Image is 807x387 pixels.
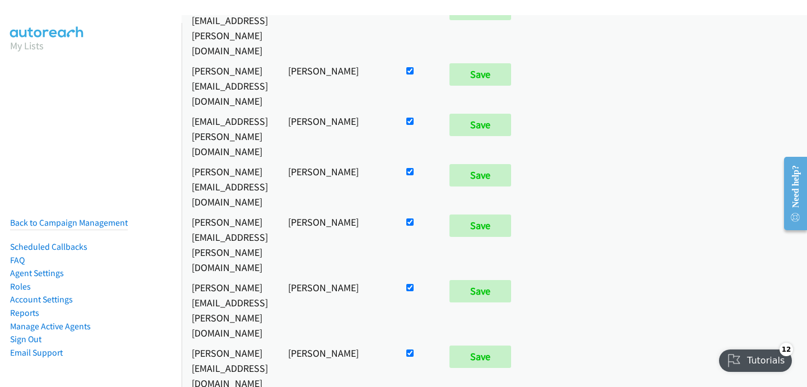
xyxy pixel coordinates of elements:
a: Back to Campaign Management [10,217,128,228]
a: Sign Out [10,334,41,344]
td: [PERSON_NAME][EMAIL_ADDRESS][PERSON_NAME][DOMAIN_NAME] [182,277,278,343]
iframe: Checklist [712,338,799,379]
input: Save [449,346,511,368]
td: [PERSON_NAME] [278,60,394,111]
a: Manage Active Agents [10,321,91,332]
td: [PERSON_NAME] [278,161,394,212]
iframe: Resource Center [775,149,807,238]
td: [PERSON_NAME][EMAIL_ADDRESS][DOMAIN_NAME] [182,60,278,111]
a: Scheduled Callbacks [10,241,87,252]
a: Account Settings [10,294,73,305]
input: Save [449,215,511,237]
td: [PERSON_NAME] [278,111,394,161]
td: [PERSON_NAME][EMAIL_ADDRESS][DOMAIN_NAME] [182,161,278,212]
td: [EMAIL_ADDRESS][PERSON_NAME][DOMAIN_NAME] [182,111,278,161]
td: [PERSON_NAME] [278,277,394,343]
a: Email Support [10,347,63,358]
input: Save [449,63,511,86]
a: My Lists [10,39,44,52]
input: Save [449,114,511,136]
a: Reports [10,307,39,318]
a: FAQ [10,255,25,265]
input: Save [449,164,511,186]
a: Roles [10,281,31,292]
a: Agent Settings [10,268,64,278]
input: Save [449,280,511,302]
td: [PERSON_NAME][EMAIL_ADDRESS][PERSON_NAME][DOMAIN_NAME] [182,212,278,277]
td: [PERSON_NAME] [278,212,394,277]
